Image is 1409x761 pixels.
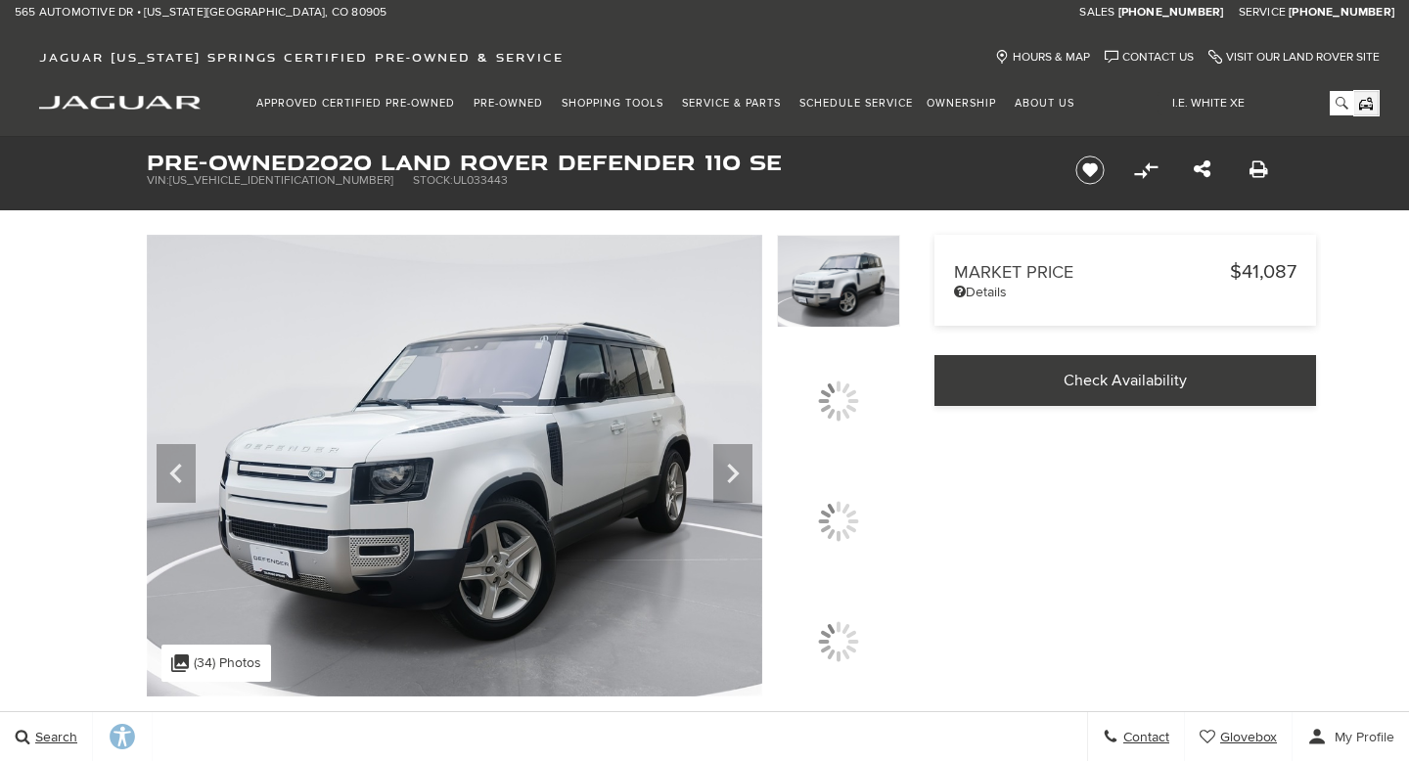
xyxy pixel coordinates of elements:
[1079,5,1114,20] span: Sales
[1068,155,1112,186] button: Save vehicle
[29,50,573,65] a: Jaguar [US_STATE] Springs Certified Pre-Owned & Service
[995,50,1090,65] a: Hours & Map
[169,173,393,188] span: [US_VEHICLE_IDENTIFICATION_NUMBER]
[413,173,453,188] span: Stock:
[161,645,271,682] div: (34) Photos
[1118,5,1224,21] a: [PHONE_NUMBER]
[39,93,201,110] a: jaguar
[1105,50,1194,65] a: Contact Us
[15,5,386,21] a: 565 Automotive Dr • [US_STATE][GEOGRAPHIC_DATA], CO 80905
[1008,86,1086,120] a: About Us
[1327,729,1394,745] span: My Profile
[467,86,555,120] a: Pre-Owned
[1185,712,1293,761] a: Glovebox
[1215,729,1277,745] span: Glovebox
[39,50,564,65] span: Jaguar [US_STATE] Springs Certified Pre-Owned & Service
[793,86,920,120] a: Schedule Service
[1239,5,1286,20] span: Service
[1230,260,1296,284] span: $41,087
[954,284,1296,300] a: Details
[954,262,1230,283] span: Market Price
[920,86,1008,120] a: Ownership
[1293,712,1409,761] button: user-profile-menu
[954,260,1296,284] a: Market Price $41,087
[147,152,1042,173] h1: 2020 Land Rover Defender 110 SE
[453,173,508,188] span: UL033443
[1194,158,1210,182] a: Share this Pre-Owned 2020 Land Rover Defender 110 SE
[147,173,169,188] span: VIN:
[1250,158,1268,182] a: Print this Pre-Owned 2020 Land Rover Defender 110 SE
[675,86,793,120] a: Service & Parts
[555,86,675,120] a: Shopping Tools
[39,96,201,110] img: Jaguar
[1289,5,1394,21] a: [PHONE_NUMBER]
[777,235,900,328] img: Used 2020 Fuji White Land Rover SE image 1
[30,729,77,745] span: Search
[1131,156,1160,185] button: Compare vehicle
[1208,50,1380,65] a: Visit Our Land Rover Site
[147,147,305,177] strong: Pre-Owned
[1064,371,1187,390] span: Check Availability
[934,355,1316,406] a: Check Availability
[250,86,467,120] a: Approved Certified Pre-Owned
[1158,91,1353,115] input: i.e. White XE
[1118,729,1169,745] span: Contact
[147,235,762,696] img: Used 2020 Fuji White Land Rover SE image 1
[250,86,1086,120] nav: Main Navigation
